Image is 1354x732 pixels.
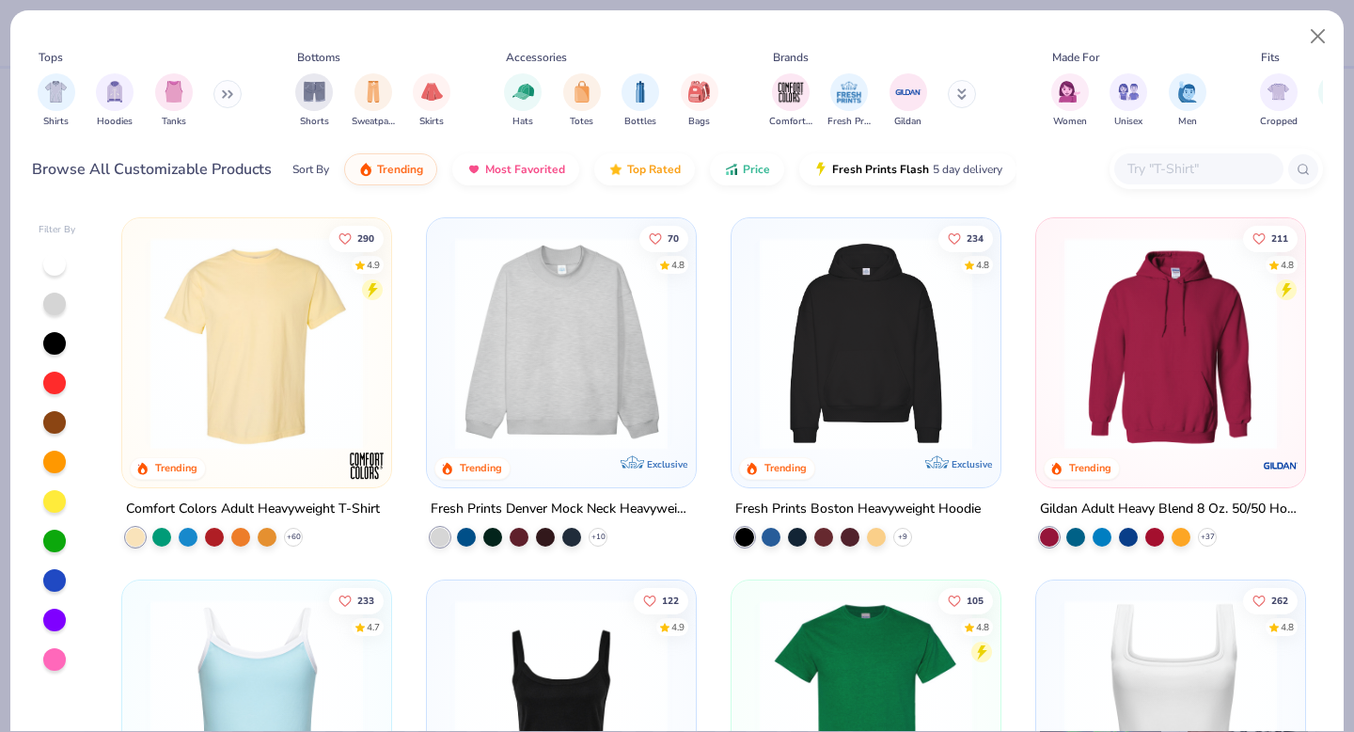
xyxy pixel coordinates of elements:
img: Shorts Image [304,81,325,103]
span: Fresh Prints Flash [832,162,929,177]
span: Women [1053,115,1087,129]
span: + 10 [591,532,606,543]
span: Price [743,162,770,177]
img: trending.gif [358,162,373,177]
div: Filter By [39,223,76,237]
div: filter for Men [1169,73,1206,129]
div: Sort By [292,161,329,178]
div: filter for Comfort Colors [769,73,812,129]
span: 5 day delivery [933,159,1002,181]
button: Like [938,225,993,251]
button: filter button [352,73,395,129]
img: 01756b78-01f6-4cc6-8d8a-3c30c1a0c8ac [1055,237,1286,450]
button: filter button [155,73,193,129]
button: filter button [769,73,812,129]
div: Bottoms [297,49,340,66]
button: filter button [827,73,871,129]
img: TopRated.gif [608,162,623,177]
span: 105 [967,596,984,605]
div: filter for Sweatpants [352,73,395,129]
span: Unisex [1114,115,1142,129]
span: Hoodies [97,115,133,129]
span: + 37 [1200,532,1214,543]
img: d4a37e75-5f2b-4aef-9a6e-23330c63bbc0 [981,237,1212,450]
img: 91acfc32-fd48-4d6b-bdad-a4c1a30ac3fc [750,237,982,450]
div: filter for Hoodies [96,73,134,129]
span: Top Rated [627,162,681,177]
span: Exclusive [952,458,992,470]
span: Shorts [300,115,329,129]
img: Gildan logo [1261,447,1299,485]
img: Fresh Prints Image [835,78,863,106]
div: 4.8 [976,620,989,634]
button: filter button [622,73,659,129]
button: Fresh Prints Flash5 day delivery [799,153,1016,185]
div: Fresh Prints Boston Heavyweight Hoodie [735,498,981,521]
div: filter for Shorts [295,73,333,129]
img: f5d85501-0dbb-4ee4-b115-c08fa3845d83 [446,237,677,450]
div: filter for Fresh Prints [827,73,871,129]
img: most_fav.gif [466,162,481,177]
button: Trending [344,153,437,185]
div: Tops [39,49,63,66]
img: Shirts Image [45,81,67,103]
span: Skirts [419,115,444,129]
img: Women Image [1059,81,1080,103]
button: Close [1300,19,1336,55]
div: 4.9 [671,620,685,634]
span: Fresh Prints [827,115,871,129]
img: Cropped Image [1267,81,1289,103]
span: Comfort Colors [769,115,812,129]
img: Bags Image [688,81,709,103]
span: Hats [512,115,533,129]
span: Trending [377,162,423,177]
div: filter for Totes [563,73,601,129]
span: Totes [570,115,593,129]
span: Cropped [1260,115,1298,129]
div: 4.8 [671,258,685,272]
div: filter for Skirts [413,73,450,129]
div: filter for Gildan [890,73,927,129]
span: Shirts [43,115,69,129]
img: Sweatpants Image [363,81,384,103]
input: Try "T-Shirt" [1126,158,1270,180]
span: + 9 [898,532,907,543]
button: filter button [1051,73,1089,129]
div: 4.8 [976,258,989,272]
span: Exclusive [647,458,687,470]
div: 4.7 [368,620,381,634]
span: + 60 [287,532,301,543]
div: filter for Hats [504,73,542,129]
button: filter button [890,73,927,129]
span: 262 [1271,596,1288,605]
img: Men Image [1177,81,1198,103]
span: Men [1178,115,1197,129]
button: filter button [1260,73,1298,129]
span: Gildan [894,115,921,129]
button: Like [1243,587,1298,613]
button: Like [330,225,385,251]
div: 4.8 [1281,620,1294,634]
img: Unisex Image [1118,81,1140,103]
div: filter for Tanks [155,73,193,129]
img: Comfort Colors Image [777,78,805,106]
div: filter for Women [1051,73,1089,129]
img: Comfort Colors logo [348,447,386,485]
span: 290 [358,233,375,243]
button: Like [330,587,385,613]
img: Bottles Image [630,81,651,103]
img: Gildan Image [894,78,922,106]
button: Top Rated [594,153,695,185]
div: Fresh Prints Denver Mock Neck Heavyweight Sweatshirt [431,498,692,521]
button: Like [938,587,993,613]
span: 233 [358,596,375,605]
div: Gildan Adult Heavy Blend 8 Oz. 50/50 Hooded Sweatshirt [1040,498,1301,521]
span: 211 [1271,233,1288,243]
img: Tanks Image [164,81,184,103]
span: Sweatpants [352,115,395,129]
button: Most Favorited [452,153,579,185]
button: filter button [295,73,333,129]
div: filter for Cropped [1260,73,1298,129]
div: Accessories [506,49,567,66]
div: filter for Shirts [38,73,75,129]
